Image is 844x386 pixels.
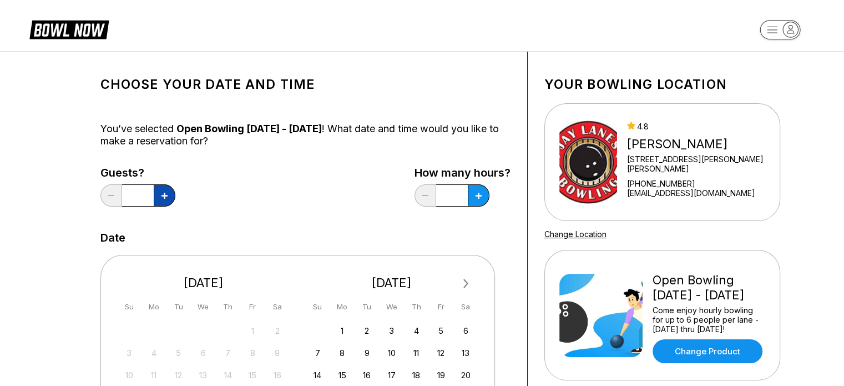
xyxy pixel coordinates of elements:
div: Su [310,299,325,314]
div: Tu [360,299,375,314]
button: Next Month [457,275,475,293]
div: Not available Monday, August 4th, 2025 [146,345,161,360]
div: Not available Saturday, August 9th, 2025 [270,345,285,360]
div: Not available Thursday, August 7th, 2025 [220,345,235,360]
div: Choose Tuesday, September 9th, 2025 [360,345,375,360]
div: Not available Friday, August 15th, 2025 [245,368,260,383]
div: Su [122,299,137,314]
div: Choose Monday, September 15th, 2025 [335,368,350,383]
div: Choose Friday, September 12th, 2025 [433,345,448,360]
a: [EMAIL_ADDRESS][DOMAIN_NAME] [627,188,765,198]
div: Th [409,299,424,314]
div: Choose Monday, September 8th, 2025 [335,345,350,360]
div: Not available Monday, August 11th, 2025 [146,368,161,383]
div: Not available Friday, August 8th, 2025 [245,345,260,360]
div: Not available Sunday, August 10th, 2025 [122,368,137,383]
div: Not available Wednesday, August 13th, 2025 [196,368,211,383]
div: Choose Wednesday, September 10th, 2025 [384,345,399,360]
div: [STREET_ADDRESS][PERSON_NAME][PERSON_NAME] [627,154,765,173]
div: Not available Sunday, August 3rd, 2025 [122,345,137,360]
img: Open Bowling Sunday - Thursday [559,274,643,357]
div: Sa [270,299,285,314]
div: Choose Thursday, September 4th, 2025 [409,323,424,338]
div: Choose Friday, September 5th, 2025 [433,323,448,338]
div: Choose Thursday, September 18th, 2025 [409,368,424,383]
div: Choose Saturday, September 13th, 2025 [458,345,473,360]
div: Open Bowling [DATE] - [DATE] [653,273,765,303]
h1: Choose your Date and time [100,77,511,92]
div: Not available Wednesday, August 6th, 2025 [196,345,211,360]
div: Choose Tuesday, September 2nd, 2025 [360,323,375,338]
h1: Your bowling location [544,77,780,92]
a: Change Location [544,229,607,239]
div: Not available Tuesday, August 12th, 2025 [171,368,186,383]
span: Open Bowling [DATE] - [DATE] [176,123,322,134]
div: Choose Wednesday, September 3rd, 2025 [384,323,399,338]
div: Choose Saturday, September 6th, 2025 [458,323,473,338]
div: Choose Tuesday, September 16th, 2025 [360,368,375,383]
div: Choose Saturday, September 20th, 2025 [458,368,473,383]
div: Sa [458,299,473,314]
div: Not available Thursday, August 14th, 2025 [220,368,235,383]
div: Mo [335,299,350,314]
div: You’ve selected ! What date and time would you like to make a reservation for? [100,123,511,147]
div: Not available Saturday, August 2nd, 2025 [270,323,285,338]
div: We [196,299,211,314]
div: Choose Wednesday, September 17th, 2025 [384,368,399,383]
div: Choose Sunday, September 14th, 2025 [310,368,325,383]
a: Change Product [653,339,762,363]
div: 4.8 [627,122,765,131]
div: [PERSON_NAME] [627,137,765,152]
div: Not available Friday, August 1st, 2025 [245,323,260,338]
div: Tu [171,299,186,314]
div: Not available Tuesday, August 5th, 2025 [171,345,186,360]
div: Choose Friday, September 19th, 2025 [433,368,448,383]
div: Th [220,299,235,314]
div: Choose Sunday, September 7th, 2025 [310,345,325,360]
div: [DATE] [118,275,290,290]
div: [DATE] [306,275,478,290]
div: Choose Monday, September 1st, 2025 [335,323,350,338]
div: Fr [245,299,260,314]
label: Guests? [100,167,175,179]
label: How many hours? [415,167,511,179]
label: Date [100,232,125,244]
div: Choose Thursday, September 11th, 2025 [409,345,424,360]
img: Jay Lanes [559,121,617,204]
div: Fr [433,299,448,314]
div: [PHONE_NUMBER] [627,179,765,188]
div: Mo [146,299,161,314]
div: Come enjoy hourly bowling for up to 6 people per lane - [DATE] thru [DATE]! [653,305,765,334]
div: We [384,299,399,314]
div: Not available Saturday, August 16th, 2025 [270,368,285,383]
